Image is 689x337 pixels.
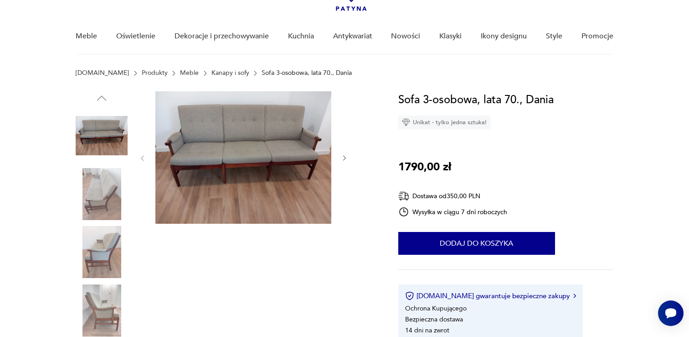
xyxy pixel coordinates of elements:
img: Zdjęcie produktu Sofa 3-osobowa, lata 70., Dania [76,226,128,278]
div: Wysyłka w ciągu 7 dni roboczych [398,206,508,217]
li: Bezpieczna dostawa [405,315,463,324]
iframe: Smartsupp widget button [658,300,684,326]
img: Ikona dostawy [398,190,409,202]
a: Ikony designu [481,19,527,54]
a: Klasyki [439,19,462,54]
a: Kanapy i sofy [211,69,249,77]
a: Dekoracje i przechowywanie [175,19,269,54]
img: Ikona strzałki w prawo [573,294,576,298]
p: 1790,00 zł [398,158,451,176]
img: Zdjęcie produktu Sofa 3-osobowa, lata 70., Dania [76,110,128,162]
a: Produkty [142,69,168,77]
a: Nowości [391,19,420,54]
img: Zdjęcie produktu Sofa 3-osobowa, lata 70., Dania [76,168,128,220]
img: Zdjęcie produktu Sofa 3-osobowa, lata 70., Dania [155,91,331,224]
a: [DOMAIN_NAME] [76,69,129,77]
li: Ochrona Kupującego [405,304,467,313]
div: Unikat - tylko jedna sztuka! [398,116,490,129]
li: 14 dni na zwrot [405,326,449,335]
a: Kuchnia [288,19,314,54]
button: [DOMAIN_NAME] gwarantuje bezpieczne zakupy [405,291,576,300]
div: Dostawa od 350,00 PLN [398,190,508,202]
a: Meble [76,19,97,54]
a: Antykwariat [333,19,372,54]
img: Ikona diamentu [402,118,410,126]
h1: Sofa 3-osobowa, lata 70., Dania [398,91,554,109]
img: Ikona certyfikatu [405,291,414,300]
a: Oświetlenie [116,19,155,54]
a: Style [546,19,562,54]
img: Zdjęcie produktu Sofa 3-osobowa, lata 70., Dania [76,284,128,337]
a: Meble [180,69,199,77]
p: Sofa 3-osobowa, lata 70., Dania [262,69,352,77]
button: Dodaj do koszyka [398,232,555,255]
a: Promocje [581,19,613,54]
